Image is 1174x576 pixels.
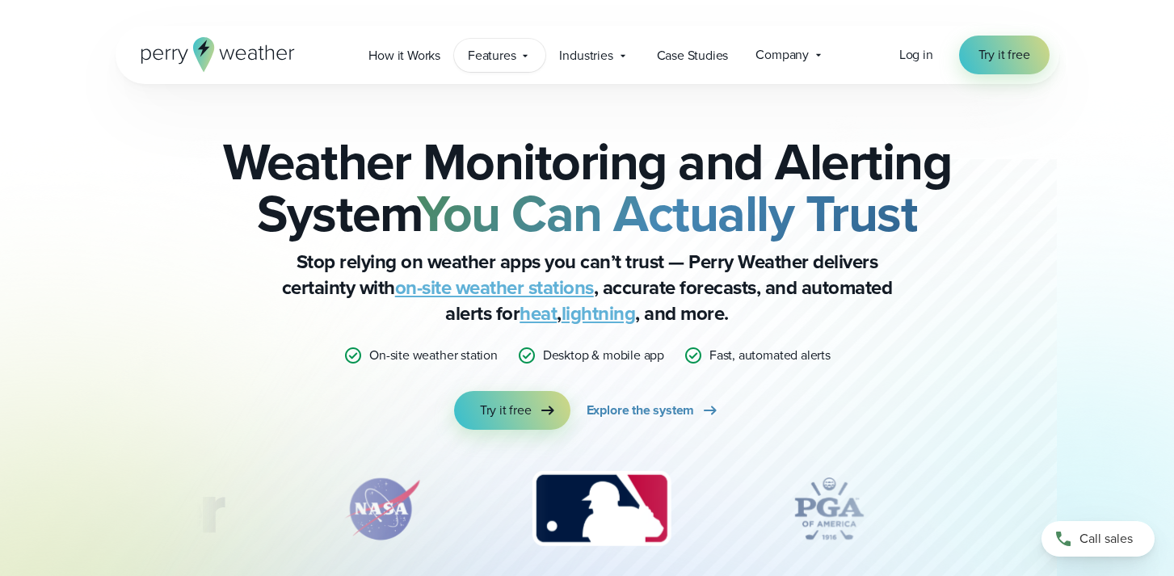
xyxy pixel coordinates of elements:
[368,46,440,65] span: How it Works
[899,45,933,64] span: Log in
[196,136,978,239] h2: Weather Monitoring and Alerting System
[196,469,978,557] div: slideshow
[764,469,894,549] div: 4 of 12
[516,469,687,549] img: MLB.svg
[978,45,1030,65] span: Try it free
[18,469,247,549] img: Turner-Construction_1.svg
[264,249,911,326] p: Stop relying on weather apps you can’t trust — Perry Weather delivers certainty with , accurate f...
[559,46,612,65] span: Industries
[587,391,721,430] a: Explore the system
[454,391,570,430] a: Try it free
[587,401,695,420] span: Explore the system
[709,346,831,365] p: Fast, automated alerts
[562,299,636,328] a: lightning
[657,46,729,65] span: Case Studies
[18,469,247,549] div: 1 of 12
[971,469,1100,549] img: DPR-Construction.svg
[369,346,498,365] p: On-site weather station
[395,273,594,302] a: on-site weather stations
[643,39,743,72] a: Case Studies
[1041,521,1155,557] a: Call sales
[480,401,532,420] span: Try it free
[899,45,933,65] a: Log in
[755,45,809,65] span: Company
[326,469,439,549] div: 2 of 12
[959,36,1050,74] a: Try it free
[1079,529,1133,549] span: Call sales
[971,469,1100,549] div: 5 of 12
[417,175,917,251] strong: You Can Actually Trust
[516,469,687,549] div: 3 of 12
[543,346,664,365] p: Desktop & mobile app
[355,39,454,72] a: How it Works
[468,46,515,65] span: Features
[520,299,557,328] a: heat
[764,469,894,549] img: PGA.svg
[326,469,439,549] img: NASA.svg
